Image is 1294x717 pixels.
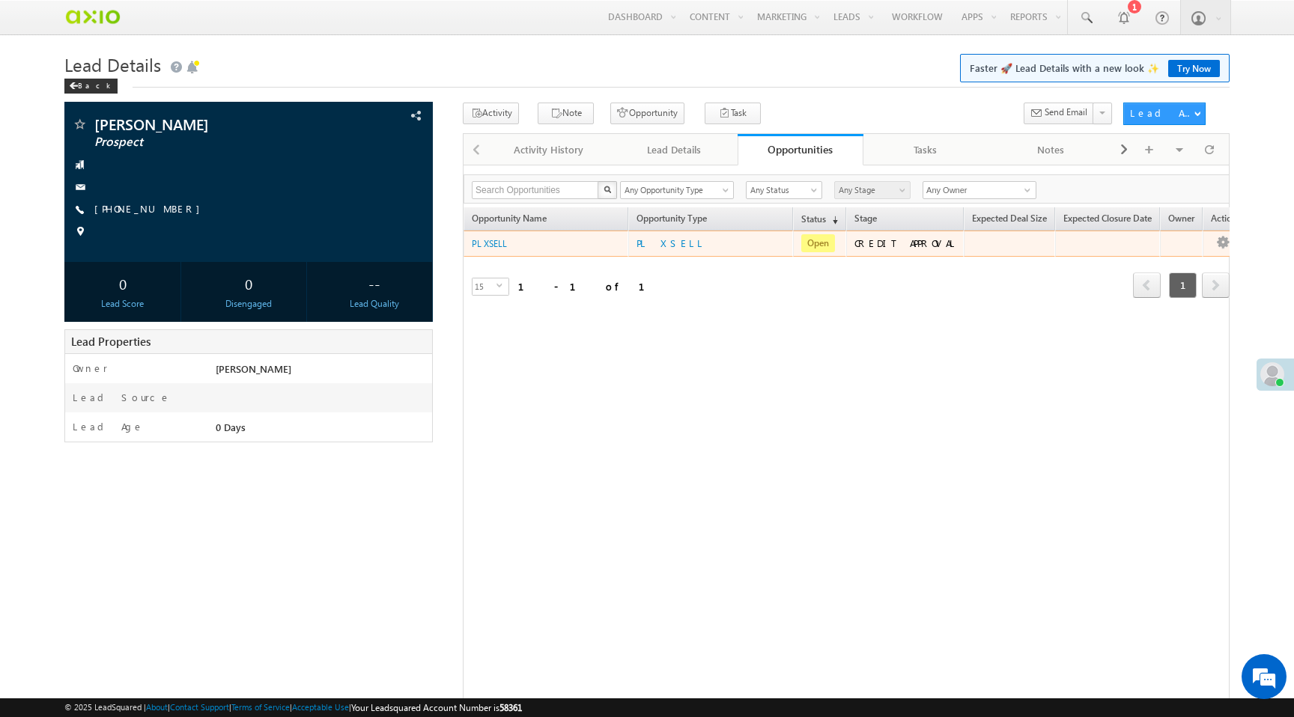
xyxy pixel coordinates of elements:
[94,135,324,150] span: Prospect
[1000,141,1101,159] div: Notes
[794,210,845,230] a: Status(sorted descending)
[473,278,496,295] span: 15
[499,141,599,159] div: Activity History
[94,117,324,132] span: [PERSON_NAME]
[621,183,724,197] span: Any Opportunity Type
[1063,213,1152,224] span: Expected Closure Date
[216,362,291,375] span: [PERSON_NAME]
[1024,103,1094,124] button: Send Email
[1123,103,1206,125] button: Lead Actions
[854,213,877,224] span: Stage
[612,134,738,165] a: Lead Details
[604,186,611,193] img: Search
[321,269,429,297] div: --
[1130,106,1194,120] div: Lead Actions
[835,183,906,197] span: Any Stage
[637,234,786,252] a: PL XSELL
[1169,272,1197,298] span: 1
[801,234,835,252] span: Open
[923,181,1036,199] input: Type to Search
[472,238,507,249] a: PL XSELL
[64,4,121,30] img: Custom Logo
[988,134,1114,165] a: Notes
[705,103,761,124] button: Task
[463,103,519,124] button: Activity
[1168,213,1194,224] span: Owner
[68,269,177,297] div: 0
[64,52,161,76] span: Lead Details
[854,237,958,250] div: CREDIT APPROVAL
[487,134,613,165] a: Activity History
[94,202,207,217] span: [PHONE_NUMBER]
[1168,60,1220,77] a: Try Now
[146,702,168,712] a: About
[538,103,594,124] button: Note
[1202,272,1230,298] span: next
[212,420,432,441] div: 0 Days
[629,210,792,230] span: Opportunity Type
[875,141,976,159] div: Tasks
[1203,210,1248,230] span: Actions
[64,701,522,715] span: © 2025 LeadSquared | | | | |
[620,181,734,199] a: Any Opportunity Type
[965,210,1054,230] a: Expected Deal Size
[351,702,522,713] span: Your Leadsquared Account Number is
[231,702,290,712] a: Terms of Service
[195,297,303,311] div: Disengaged
[1202,274,1230,298] a: next
[68,297,177,311] div: Lead Score
[610,103,684,124] button: Opportunity
[1056,210,1159,230] a: Expected Closure Date
[826,214,838,226] span: (sorted descending)
[464,210,554,230] a: Opportunity Name
[738,134,863,165] a: Opportunities
[499,702,522,713] span: 58361
[496,282,508,289] span: select
[972,213,1047,224] span: Expected Deal Size
[747,183,818,197] span: Any Status
[863,134,989,165] a: Tasks
[73,420,144,433] label: Lead Age
[1133,274,1161,298] a: prev
[834,181,911,199] a: Any Stage
[1045,106,1087,119] span: Send Email
[73,361,108,375] label: Owner
[746,181,822,199] a: Any Status
[472,213,547,224] span: Opportunity Name
[321,297,429,311] div: Lead Quality
[749,142,852,156] div: Opportunities
[292,702,349,712] a: Acceptable Use
[64,78,125,91] a: Back
[64,79,118,94] div: Back
[970,61,1220,76] span: Faster 🚀 Lead Details with a new look ✨
[1133,272,1161,298] span: prev
[73,391,171,404] label: Lead Source
[624,141,724,159] div: Lead Details
[170,702,229,712] a: Contact Support
[847,210,884,230] a: Stage
[518,278,663,295] div: 1 - 1 of 1
[1016,183,1035,198] a: Show All Items
[71,334,151,349] span: Lead Properties
[195,269,303,297] div: 0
